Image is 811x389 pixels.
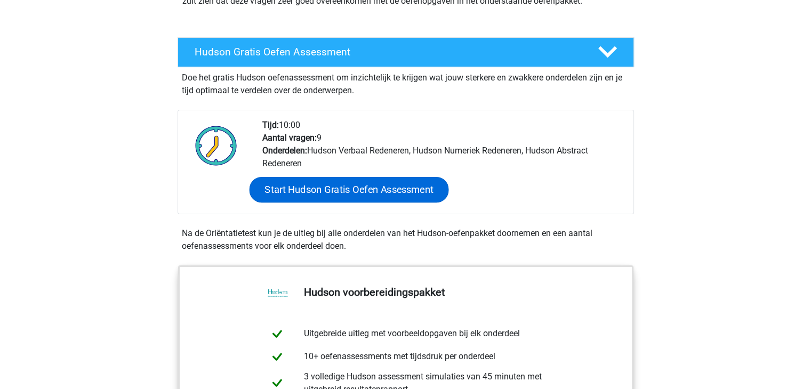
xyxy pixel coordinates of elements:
[249,177,448,202] a: Start Hudson Gratis Oefen Assessment
[262,120,279,130] b: Tijd:
[254,119,633,214] div: 10:00 9 Hudson Verbaal Redeneren, Hudson Numeriek Redeneren, Hudson Abstract Redeneren
[178,67,634,97] div: Doe het gratis Hudson oefenassessment om inzichtelijk te krijgen wat jouw sterkere en zwakkere on...
[173,37,638,67] a: Hudson Gratis Oefen Assessment
[189,119,243,172] img: Klok
[195,46,581,58] h4: Hudson Gratis Oefen Assessment
[178,227,634,253] div: Na de Oriëntatietest kun je de uitleg bij alle onderdelen van het Hudson-oefenpakket doornemen en...
[262,145,307,156] b: Onderdelen:
[262,133,317,143] b: Aantal vragen:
